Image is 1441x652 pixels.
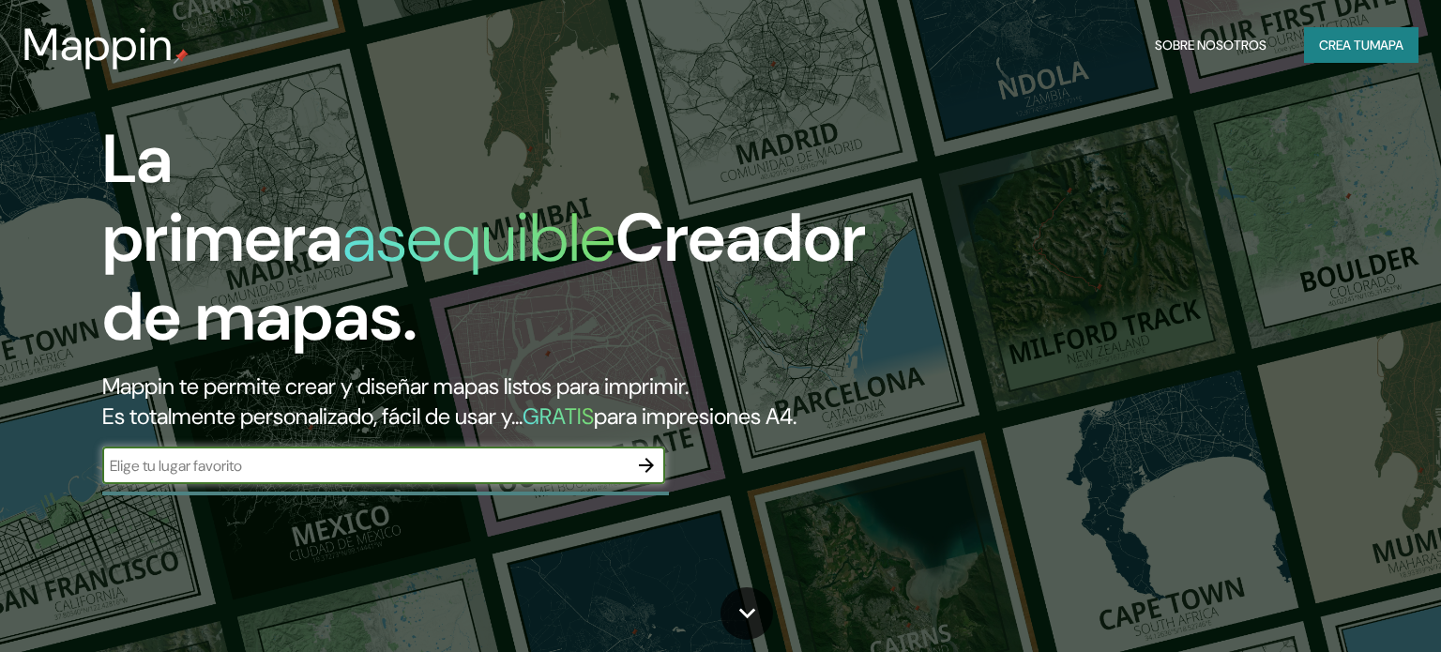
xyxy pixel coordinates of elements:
[342,194,615,281] font: asequible
[102,402,523,431] font: Es totalmente personalizado, fácil de usar y...
[1370,37,1403,53] font: mapa
[174,49,189,64] img: pin de mapeo
[1147,27,1274,63] button: Sobre nosotros
[594,402,796,431] font: para impresiones A4.
[523,402,594,431] font: GRATIS
[102,371,689,401] font: Mappin te permite crear y diseñar mapas listos para imprimir.
[102,115,342,281] font: La primera
[1319,37,1370,53] font: Crea tu
[102,455,628,477] input: Elige tu lugar favorito
[1304,27,1418,63] button: Crea tumapa
[1155,37,1267,53] font: Sobre nosotros
[102,194,866,360] font: Creador de mapas.
[23,15,174,74] font: Mappin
